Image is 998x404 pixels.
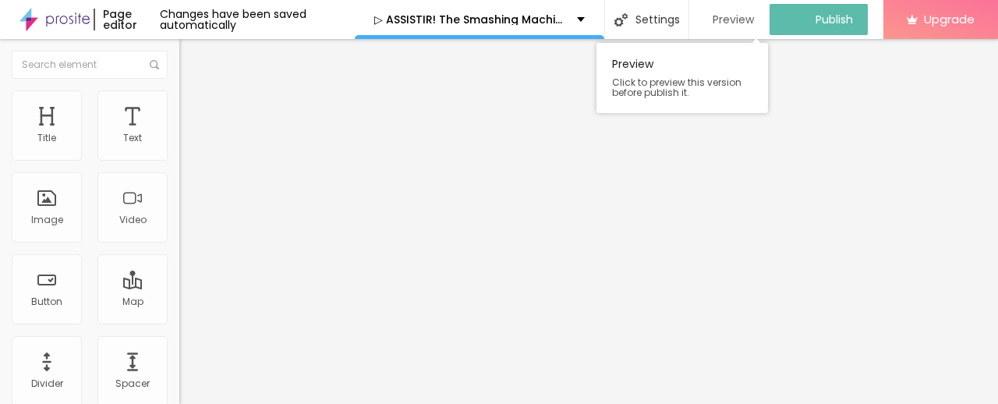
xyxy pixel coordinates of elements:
[119,214,147,225] div: Video
[94,9,160,30] div: Page editor
[31,214,63,225] div: Image
[924,12,975,26] span: Upgrade
[122,296,143,307] div: Map
[596,43,768,113] div: Preview
[816,13,853,26] span: Publish
[713,13,754,26] span: Preview
[374,14,565,25] p: ▷ ASSISTIR! The Smashing Machine: Coração de Lutador 【2025】 Filme Completo Dublaado Online
[37,133,56,144] div: Title
[150,60,159,69] img: Icone
[115,378,150,389] div: Spacer
[123,133,142,144] div: Text
[689,4,770,35] button: Preview
[12,51,168,79] input: Search element
[31,296,62,307] div: Button
[31,378,63,389] div: Divider
[770,4,868,35] button: Publish
[179,39,998,404] iframe: Editor
[612,77,752,97] span: Click to preview this version before publish it.
[160,9,355,30] div: Changes have been saved automatically
[614,13,628,27] img: Icone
